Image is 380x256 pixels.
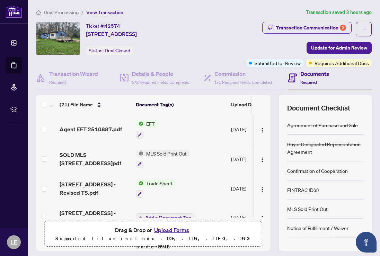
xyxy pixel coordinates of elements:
[276,22,346,33] div: Transaction Communication
[340,25,346,31] div: 3
[49,235,258,251] p: Supported files include .PDF, .JPG, .JPEG, .PNG under 25 MB
[214,70,272,78] h4: Commission
[262,22,352,34] button: Transaction Communication3
[228,203,275,231] td: [DATE]
[231,101,259,108] span: Upload Date
[356,232,377,253] button: Open asap
[86,9,123,16] span: View Transaction
[86,22,120,30] div: Ticket #:
[315,59,369,67] span: Requires Additional Docs
[133,95,228,114] th: Document Tag(s)
[259,127,265,133] img: Logo
[287,186,319,194] div: FINTRAC ID(s)
[60,180,130,197] span: [STREET_ADDRESS] - Revised TS.pdf
[214,80,272,85] span: 1/1 Required Fields Completed
[60,209,130,226] span: [STREET_ADDRESS] - Revised TS for review.pdf
[36,10,41,15] span: home
[105,23,120,29] span: 42574
[259,157,265,162] img: Logo
[60,151,130,167] span: SOLD MLS [STREET_ADDRESS]pdf
[152,226,191,235] button: Upload Forms
[60,101,93,108] span: (21) File Name
[228,95,275,114] th: Upload Date
[139,216,142,219] span: plus
[287,224,348,232] div: Notice of Fulfillment / Waiver
[132,70,189,78] h4: Details & People
[300,80,317,85] span: Required
[255,59,301,67] span: Submitted for Review
[257,183,268,194] button: Logo
[10,237,18,247] span: LE
[257,124,268,135] button: Logo
[136,179,143,187] img: Status Icon
[287,103,350,113] span: Document Checklist
[115,226,191,235] span: Drag & Drop or
[136,120,143,127] img: Status Icon
[257,153,268,165] button: Logo
[44,9,79,16] span: Deal Processing
[49,80,66,85] span: Required
[60,125,122,133] span: Agent EFT 2510887.pdf
[307,42,372,54] button: Update for Admin Review
[287,167,348,175] div: Confirmation of Cooperation
[143,120,158,127] span: EFT
[257,212,268,223] button: Logo
[228,174,275,204] td: [DATE]
[36,22,80,55] img: IMG-X12143628_1.jpg
[49,70,98,78] h4: Transaction Wizard
[228,114,275,144] td: [DATE]
[300,70,329,78] h4: Documents
[145,215,191,220] span: Add a Document Tag
[228,144,275,174] td: [DATE]
[361,27,366,32] span: ellipsis
[287,205,328,213] div: MLS Sold Print Out
[287,121,358,129] div: Agreement of Purchase and Sale
[143,179,175,187] span: Trade Sheet
[136,120,158,139] button: Status IconEFT
[136,150,189,168] button: Status IconMLS Sold Print Out
[81,8,83,16] li: /
[136,179,175,198] button: Status IconTrade Sheet
[259,187,265,192] img: Logo
[6,5,22,18] img: logo
[45,221,262,255] span: Drag & Drop orUpload FormsSupported files include .PDF, .JPG, .JPEG, .PNG under25MB
[287,140,363,156] div: Buyer Designated Representation Agreement
[86,46,133,55] div: Status:
[86,30,137,38] span: [STREET_ADDRESS]
[143,150,189,157] span: MLS Sold Print Out
[259,215,265,221] img: Logo
[311,42,367,53] span: Update for Admin Review
[306,8,372,16] article: Transaction saved 3 hours ago
[136,150,143,157] img: Status Icon
[136,213,194,222] button: Add a Document Tag
[57,95,133,114] th: (21) File Name
[105,47,130,54] span: Deal Closed
[132,80,189,85] span: 2/2 Required Fields Completed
